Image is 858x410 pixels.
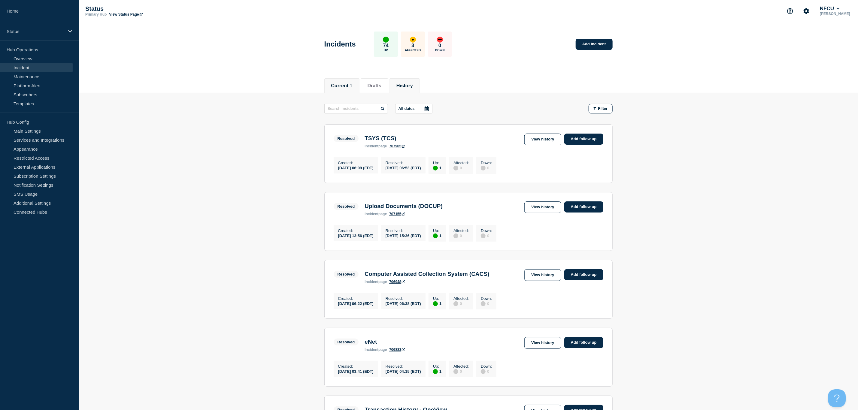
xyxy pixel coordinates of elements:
[386,301,421,306] div: [DATE] 06:38 (EDT)
[334,135,359,142] span: Resolved
[338,296,374,301] p: Created :
[524,337,561,349] a: View history
[481,234,486,238] div: disabled
[481,301,492,306] div: 0
[365,144,378,148] span: incident
[389,280,405,284] a: 706948
[453,369,458,374] div: disabled
[396,83,413,89] button: History
[453,364,469,369] p: Affected :
[338,165,374,170] div: [DATE] 06:09 (EDT)
[365,339,405,345] h3: eNet
[564,201,603,213] a: Add follow up
[481,296,492,301] p: Down :
[324,104,388,113] input: Search incidents
[453,233,469,238] div: 0
[481,369,486,374] div: disabled
[481,233,492,238] div: 0
[386,165,421,170] div: [DATE] 06:53 (EDT)
[576,39,613,50] a: Add incident
[433,369,438,374] div: up
[819,12,851,16] p: [PERSON_NAME]
[386,233,421,238] div: [DATE] 15:36 (EDT)
[524,201,561,213] a: View history
[524,269,561,281] a: View history
[433,228,441,233] p: Up :
[433,364,441,369] p: Up :
[481,228,492,233] p: Down :
[564,337,603,348] a: Add follow up
[399,106,415,111] p: All dates
[598,106,608,111] span: Filter
[365,280,378,284] span: incident
[331,83,353,89] button: Current 1
[564,134,603,145] a: Add follow up
[481,301,486,306] div: disabled
[365,348,387,352] p: page
[433,233,441,238] div: 1
[109,12,142,17] a: View Status Page
[338,228,374,233] p: Created :
[800,5,813,17] button: Account settings
[435,49,445,52] p: Down
[453,234,458,238] div: disabled
[481,161,492,165] p: Down :
[365,212,387,216] p: page
[481,364,492,369] p: Down :
[433,165,441,170] div: 1
[338,301,374,306] div: [DATE] 06:22 (EDT)
[386,296,421,301] p: Resolved :
[411,43,414,49] p: 3
[828,389,846,407] iframe: Help Scout Beacon - Open
[368,83,381,89] button: Drafts
[433,301,441,306] div: 1
[365,135,405,142] h3: TSYS (TCS)
[819,6,841,12] button: NFCU
[433,369,441,374] div: 1
[433,296,441,301] p: Up :
[453,166,458,170] div: disabled
[7,29,64,34] p: Status
[438,43,441,49] p: 0
[564,269,603,280] a: Add follow up
[383,43,389,49] p: 74
[453,165,469,170] div: 0
[365,144,387,148] p: page
[365,271,489,277] h3: Computer Assisted Collection System (CACS)
[481,165,492,170] div: 0
[395,104,432,113] button: All dates
[589,104,613,113] button: Filter
[338,364,374,369] p: Created :
[389,348,405,352] a: 706883
[433,301,438,306] div: up
[383,37,389,43] div: up
[334,271,359,278] span: Resolved
[386,364,421,369] p: Resolved :
[338,233,374,238] div: [DATE] 13:56 (EDT)
[524,134,561,145] a: View history
[389,144,405,148] a: 707905
[386,369,421,374] div: [DATE] 04:15 (EDT)
[453,369,469,374] div: 0
[405,49,421,52] p: Affected
[365,280,387,284] p: page
[350,83,353,88] span: 1
[410,37,416,43] div: affected
[433,161,441,165] p: Up :
[453,301,458,306] div: disabled
[365,212,378,216] span: incident
[481,369,492,374] div: 0
[453,228,469,233] p: Affected :
[433,234,438,238] div: up
[481,166,486,170] div: disabled
[433,166,438,170] div: up
[384,49,388,52] p: Up
[85,5,205,12] p: Status
[324,40,356,48] h1: Incidents
[334,203,359,210] span: Resolved
[386,228,421,233] p: Resolved :
[334,339,359,345] span: Resolved
[386,161,421,165] p: Resolved :
[453,161,469,165] p: Affected :
[338,161,374,165] p: Created :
